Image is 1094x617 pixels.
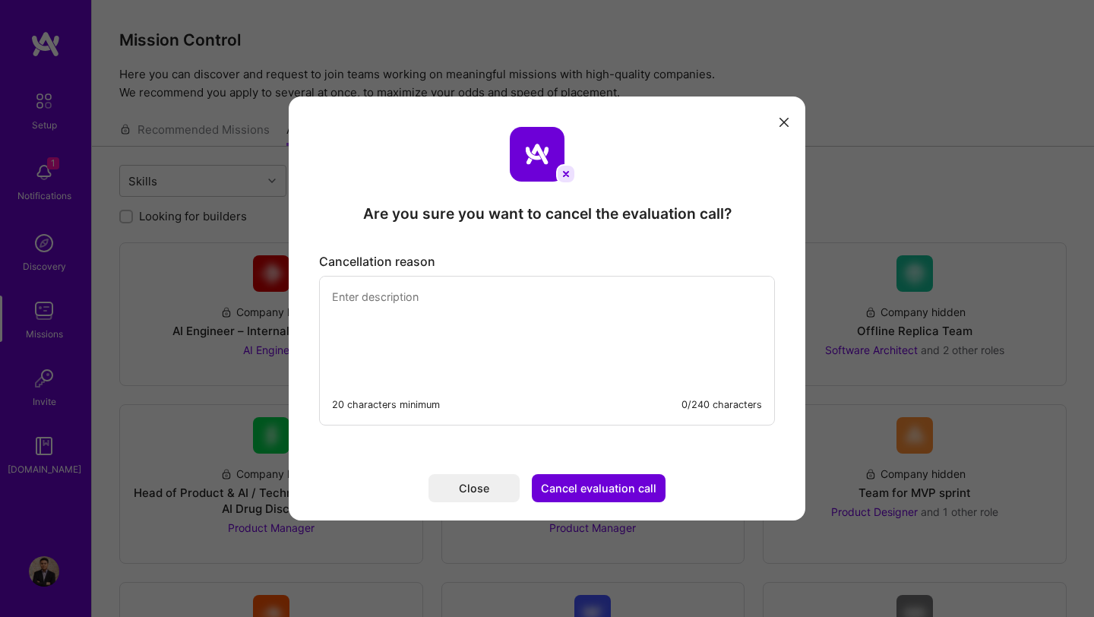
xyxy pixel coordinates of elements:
button: Cancel evaluation call [532,474,666,502]
div: 0/240 characters [681,397,762,413]
div: 20 characters minimum [332,397,440,413]
div: Are you sure you want to cancel the evaluation call? [363,204,732,223]
i: icon Close [779,118,789,127]
div: modal [289,97,805,520]
img: cancel icon [556,164,576,184]
button: Close [428,474,520,502]
img: aTeam logo [510,127,564,182]
div: Cancellation reason [319,254,775,270]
